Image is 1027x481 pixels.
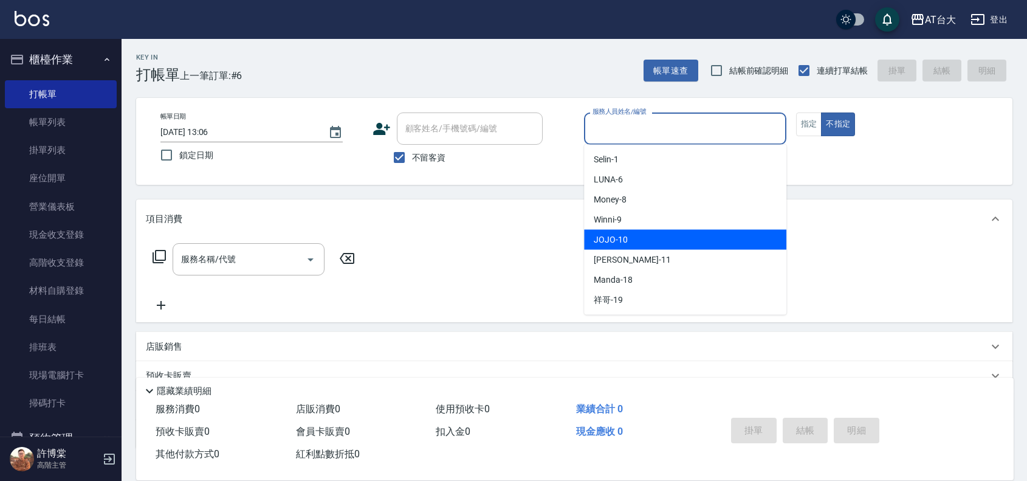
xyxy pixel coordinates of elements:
button: 指定 [796,112,822,136]
a: 座位開單 [5,164,117,192]
span: Money -8 [594,193,627,206]
a: 掃碼打卡 [5,389,117,417]
label: 服務人員姓名/編號 [592,107,646,116]
span: 扣入金 0 [436,426,470,437]
button: 帳單速查 [644,60,698,82]
img: Logo [15,11,49,26]
button: Choose date, selected date is 2025-09-09 [321,118,350,147]
span: 連續打單結帳 [817,64,868,77]
span: 上一筆訂單:#6 [180,68,242,83]
h5: 許博棠 [37,448,99,460]
p: 隱藏業績明細 [157,385,211,398]
a: 營業儀表板 [5,193,117,221]
span: 業績合計 0 [576,403,623,415]
span: 其他付款方式 0 [156,448,219,460]
div: AT台大 [925,12,956,27]
h2: Key In [136,54,180,61]
button: 預約管理 [5,423,117,454]
p: 高階主管 [37,460,99,471]
span: Manda -18 [594,274,633,286]
input: YYYY/MM/DD hh:mm [160,122,316,142]
a: 帳單列表 [5,108,117,136]
span: 店販消費 0 [296,403,340,415]
a: 高階收支登錄 [5,249,117,277]
span: 結帳前確認明細 [729,64,789,77]
span: 紅利點數折抵 0 [296,448,360,460]
p: 項目消費 [146,213,182,226]
button: save [875,7,899,32]
h3: 打帳單 [136,66,180,83]
p: 店販銷售 [146,341,182,353]
span: Selin -1 [594,153,619,166]
button: Open [301,250,320,269]
a: 現金收支登錄 [5,221,117,249]
p: 預收卡販賣 [146,370,191,382]
button: AT台大 [905,7,961,32]
a: 材料自購登錄 [5,277,117,305]
span: 服務消費 0 [156,403,200,415]
span: 現金應收 0 [576,426,623,437]
span: Winni -9 [594,213,622,226]
span: JOJO -10 [594,234,628,246]
a: 掛單列表 [5,136,117,164]
img: Person [10,447,34,471]
button: 不指定 [821,112,855,136]
span: 預收卡販賣 0 [156,426,210,437]
button: 櫃檯作業 [5,44,117,75]
span: 會員卡販賣 0 [296,426,350,437]
div: 預收卡販賣 [136,361,1012,390]
span: 祥哥 -19 [594,294,623,306]
a: 每日結帳 [5,305,117,333]
label: 帳單日期 [160,112,186,121]
button: 登出 [966,9,1012,31]
div: 項目消費 [136,199,1012,238]
span: 鎖定日期 [179,149,213,162]
a: 打帳單 [5,80,117,108]
div: 店販銷售 [136,332,1012,361]
span: LUNA -6 [594,173,623,186]
span: 使用預收卡 0 [436,403,490,415]
a: 排班表 [5,333,117,361]
a: 現場電腦打卡 [5,361,117,389]
span: [PERSON_NAME] -11 [594,254,670,266]
span: 不留客資 [412,151,446,164]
